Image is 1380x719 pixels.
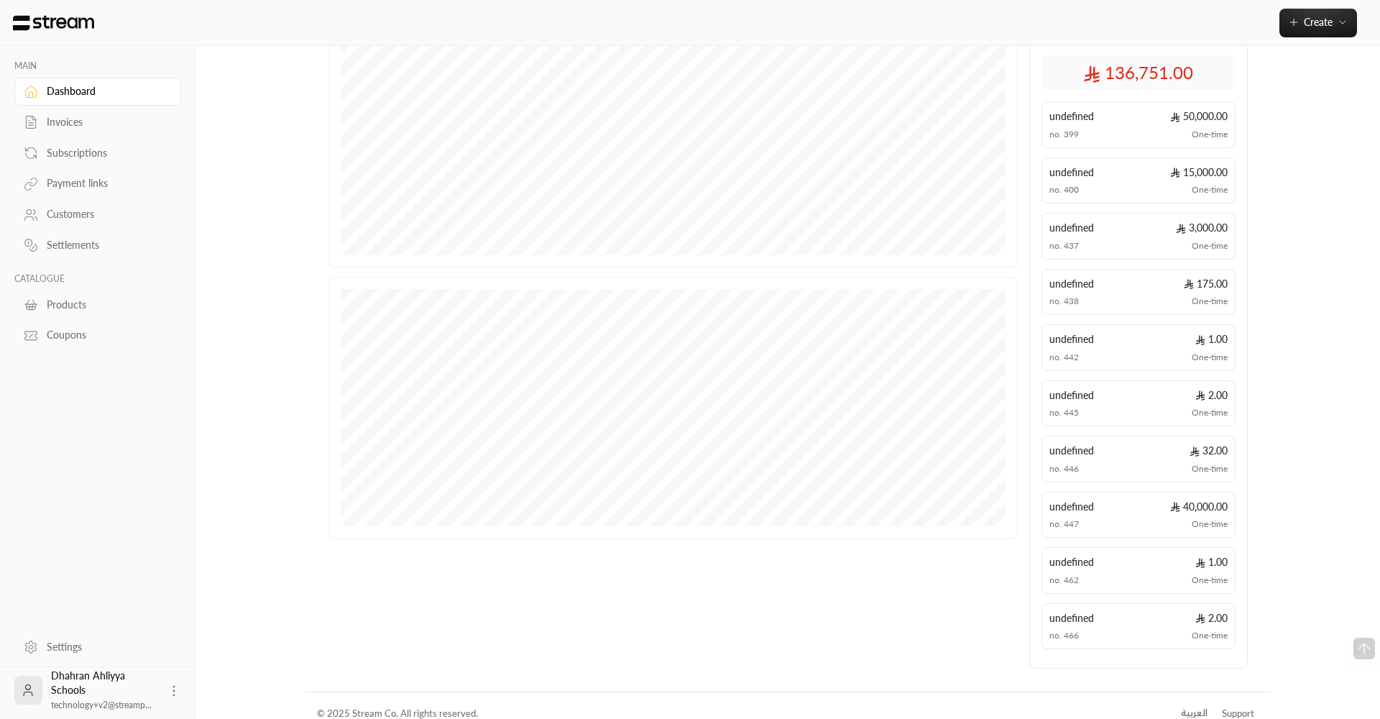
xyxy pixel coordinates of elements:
[1049,352,1079,363] span: no. 442
[1049,574,1079,586] span: no. 462
[51,700,152,710] span: technology+v2@streamp...
[1190,444,1228,458] span: 32.00
[14,290,181,319] a: Products
[1192,574,1228,586] span: One-time
[14,109,181,137] a: Invoices
[47,328,163,342] div: Coupons
[47,115,163,129] div: Invoices
[14,273,181,285] p: CATALOGUE
[1195,332,1228,347] span: 1.00
[1083,61,1193,84] span: 136,751.00
[1049,555,1094,569] span: undefined
[1049,630,1079,641] span: no. 466
[47,146,163,160] div: Subscriptions
[11,15,96,31] img: Logo
[1192,352,1228,363] span: One-time
[1176,221,1228,235] span: 3,000.00
[1192,129,1228,140] span: One-time
[1049,463,1079,475] span: no. 446
[47,238,163,252] div: Settlements
[1049,109,1094,124] span: undefined
[1049,240,1079,252] span: no. 437
[1049,184,1079,196] span: no. 400
[1049,518,1079,530] span: no. 447
[47,640,163,654] div: Settings
[1192,240,1228,252] span: One-time
[1170,109,1228,124] span: 50,000.00
[14,170,181,198] a: Payment links
[1049,221,1094,235] span: undefined
[51,669,158,712] div: Dhahran Ahliyya Schools
[47,298,163,312] div: Products
[1049,500,1094,514] span: undefined
[1170,500,1228,514] span: 40,000.00
[47,84,163,99] div: Dashboard
[1049,407,1079,418] span: no. 445
[1192,463,1228,475] span: One-time
[1049,388,1094,403] span: undefined
[1049,332,1094,347] span: undefined
[1195,388,1228,403] span: 2.00
[1192,184,1228,196] span: One-time
[14,201,181,229] a: Customers
[1184,277,1228,291] span: 175.00
[1049,444,1094,458] span: undefined
[47,176,163,191] div: Payment links
[1304,16,1333,28] span: Create
[1195,555,1228,569] span: 1.00
[14,321,181,349] a: Coupons
[14,78,181,106] a: Dashboard
[1049,129,1079,140] span: no. 399
[1192,296,1228,307] span: One-time
[1192,630,1228,641] span: One-time
[14,60,181,72] p: MAIN
[1049,165,1094,180] span: undefined
[1192,518,1228,530] span: One-time
[14,232,181,260] a: Settlements
[1192,407,1228,418] span: One-time
[1049,611,1094,626] span: undefined
[47,207,163,221] div: Customers
[1049,296,1079,307] span: no. 438
[14,139,181,167] a: Subscriptions
[1170,165,1228,180] span: 15,000.00
[1049,277,1094,291] span: undefined
[14,633,181,661] a: Settings
[1195,611,1228,626] span: 2.00
[1279,9,1357,37] button: Create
